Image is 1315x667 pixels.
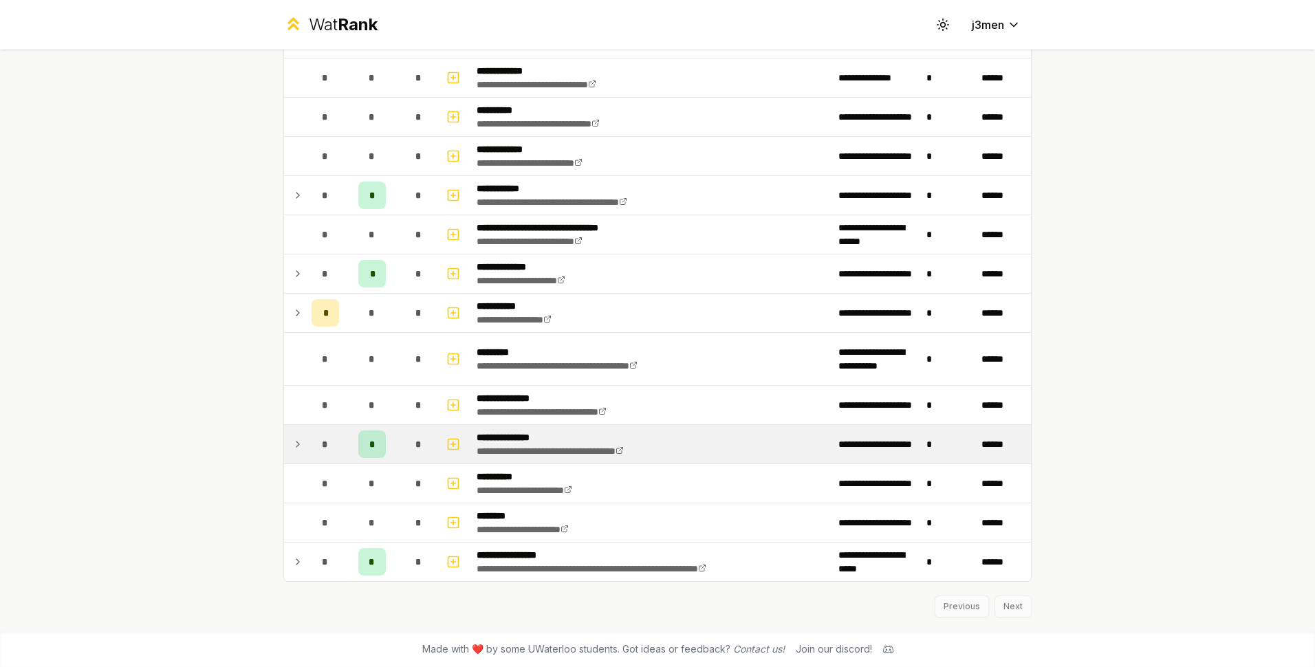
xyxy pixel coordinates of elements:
span: Made with ❤️ by some UWaterloo students. Got ideas or feedback? [422,642,785,656]
span: Rank [338,14,378,34]
a: WatRank [283,14,378,36]
div: Wat [309,14,378,36]
button: j3men [961,12,1032,37]
a: Contact us! [733,643,785,655]
div: Join our discord! [796,642,872,656]
span: j3men [972,17,1004,33]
